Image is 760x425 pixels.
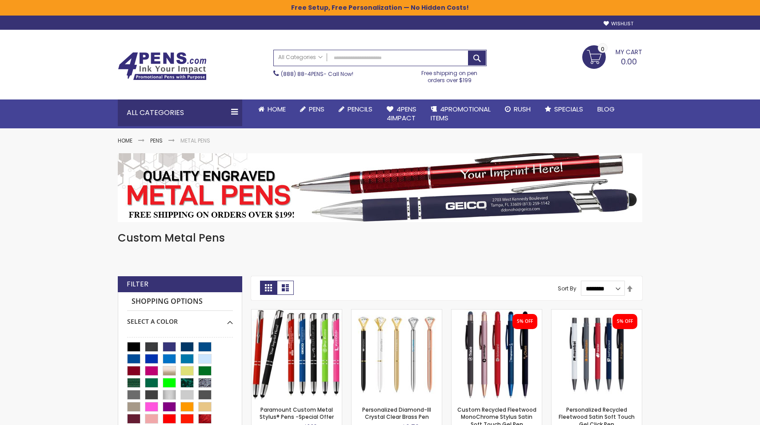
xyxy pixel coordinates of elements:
[278,54,323,61] span: All Categories
[582,45,642,68] a: 0.00 0
[281,70,324,78] a: (888) 88-4PENS
[150,137,163,144] a: Pens
[274,50,327,65] a: All Categories
[118,231,642,245] h1: Custom Metal Pens
[452,309,542,317] a: Custom Recycled Fleetwood MonoChrome Stylus Satin Soft Touch Gel Pen
[252,310,342,400] img: Paramount Custom Metal Stylus® Pens -Special Offer
[387,104,416,123] span: 4Pens 4impact
[118,52,207,80] img: 4Pens Custom Pens and Promotional Products
[127,311,233,326] div: Select A Color
[621,56,637,67] span: 0.00
[412,66,487,84] div: Free shipping on pen orders over $199
[260,281,277,295] strong: Grid
[309,104,324,114] span: Pens
[180,137,210,144] strong: Metal Pens
[268,104,286,114] span: Home
[127,279,148,289] strong: Filter
[617,318,633,325] div: 5% OFF
[380,99,424,128] a: 4Pens4impact
[118,137,132,144] a: Home
[498,99,538,119] a: Rush
[431,104,491,123] span: 4PROMOTIONAL ITEMS
[127,292,233,311] strong: Shopping Options
[352,309,442,317] a: Personalized Diamond-III Crystal Clear Brass Pen
[352,310,442,400] img: Personalized Diamond-III Crystal Clear Brass Pen
[452,310,542,400] img: Custom Recycled Fleetwood MonoChrome Stylus Satin Soft Touch Gel Pen
[293,99,332,119] a: Pens
[552,310,642,400] img: Personalized Recycled Fleetwood Satin Soft Touch Gel Click Pen
[517,318,533,325] div: 5% OFF
[558,285,576,292] label: Sort By
[281,70,353,78] span: - Call Now!
[687,401,760,425] iframe: Google Customer Reviews
[514,104,531,114] span: Rush
[601,45,604,53] span: 0
[597,104,615,114] span: Blog
[538,99,590,119] a: Specials
[552,309,642,317] a: Personalized Recycled Fleetwood Satin Soft Touch Gel Click Pen
[251,99,293,119] a: Home
[604,20,633,27] a: Wishlist
[260,406,334,421] a: Paramount Custom Metal Stylus® Pens -Special Offer
[348,104,372,114] span: Pencils
[118,153,642,222] img: Metal Pens
[118,99,242,126] div: All Categories
[362,406,431,421] a: Personalized Diamond-III Crystal Clear Brass Pen
[554,104,583,114] span: Specials
[590,99,622,119] a: Blog
[252,309,342,317] a: Paramount Custom Metal Stylus® Pens -Special Offer
[332,99,380,119] a: Pencils
[424,99,498,128] a: 4PROMOTIONALITEMS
